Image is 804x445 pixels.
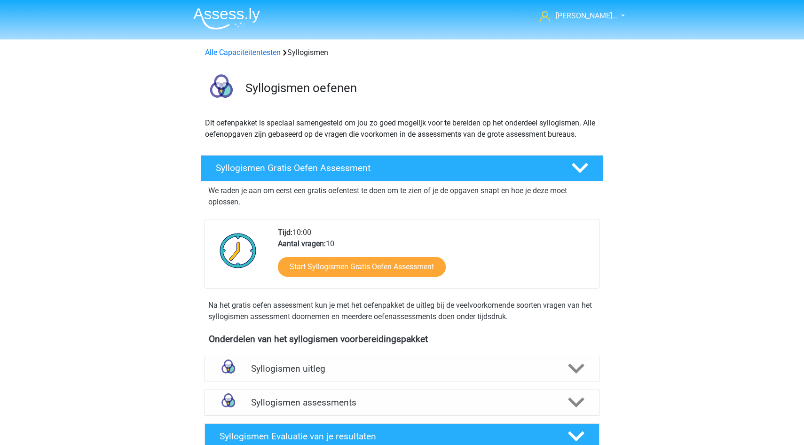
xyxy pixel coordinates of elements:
[251,397,553,408] h4: Syllogismen assessments
[278,257,446,277] a: Start Syllogismen Gratis Oefen Assessment
[220,431,553,442] h4: Syllogismen Evaluatie van je resultaten
[216,390,240,414] img: syllogismen assessments
[245,81,596,95] h3: Syllogismen oefenen
[205,48,281,57] a: Alle Capaciteitentesten
[201,47,603,58] div: Syllogismen
[556,11,617,20] span: [PERSON_NAME]…
[193,8,260,30] img: Assessly
[271,227,599,288] div: 10:00 10
[205,300,599,322] div: Na het gratis oefen assessment kun je met het oefenpakket de uitleg bij de veelvoorkomende soorte...
[216,357,240,381] img: syllogismen uitleg
[201,70,241,109] img: syllogismen
[197,155,607,181] a: Syllogismen Gratis Oefen Assessment
[214,227,262,274] img: Klok
[251,363,553,374] h4: Syllogismen uitleg
[209,334,595,344] h4: Onderdelen van het syllogismen voorbereidingspakket
[201,356,603,382] a: uitleg Syllogismen uitleg
[278,239,326,248] b: Aantal vragen:
[201,390,603,416] a: assessments Syllogismen assessments
[205,117,599,140] p: Dit oefenpakket is speciaal samengesteld om jou zo goed mogelijk voor te bereiden op het onderdee...
[278,228,292,237] b: Tijd:
[208,185,596,208] p: We raden je aan om eerst een gratis oefentest te doen om te zien of je de opgaven snapt en hoe je...
[216,163,556,173] h4: Syllogismen Gratis Oefen Assessment
[536,10,618,22] a: [PERSON_NAME]…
